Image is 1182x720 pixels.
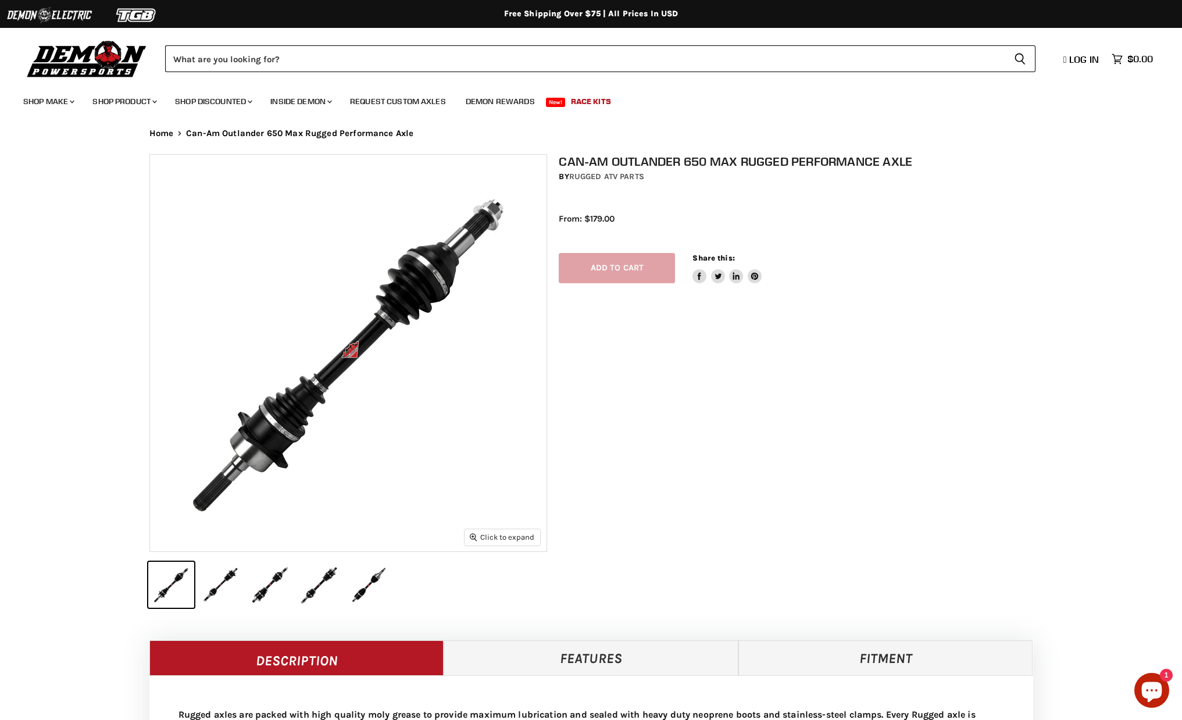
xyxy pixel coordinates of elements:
[93,4,180,26] img: TGB Logo 2
[738,640,1033,675] a: Fitment
[1005,45,1035,72] button: Search
[1131,673,1173,711] inbox-online-store-chat: Shopify online store chat
[126,129,1056,138] nav: Breadcrumbs
[569,172,644,181] a: Rugged ATV Parts
[6,4,93,26] img: Demon Electric Logo 2
[546,98,566,107] span: New!
[15,90,81,113] a: Shop Make
[186,129,413,138] span: Can-Am Outlander 650 Max Rugged Performance Axle
[1106,51,1159,67] a: $0.00
[149,640,444,675] a: Description
[692,254,734,262] span: Share this:
[457,90,544,113] a: Demon Rewards
[148,562,194,608] button: IMAGE thumbnail
[166,90,259,113] a: Shop Discounted
[559,154,1045,169] h1: Can-Am Outlander 650 Max Rugged Performance Axle
[562,90,620,113] a: Race Kits
[559,170,1045,183] div: by
[165,45,1005,72] input: Search
[126,9,1056,19] div: Free Shipping Over $75 | All Prices In USD
[23,38,151,79] img: Demon Powersports
[149,129,174,138] a: Home
[692,253,762,284] aside: Share this:
[198,562,244,608] button: IMAGE thumbnail
[247,562,293,608] button: IMAGE thumbnail
[465,529,540,545] button: Click to expand
[1127,54,1153,65] span: $0.00
[559,213,615,224] span: From: $179.00
[1058,54,1106,65] a: Log in
[15,85,1150,113] ul: Main menu
[297,562,342,608] button: IMAGE thumbnail
[1069,54,1099,65] span: Log in
[444,640,738,675] a: Features
[346,562,392,608] button: IMAGE thumbnail
[150,155,547,551] img: IMAGE
[165,45,1035,72] form: Product
[262,90,339,113] a: Inside Demon
[84,90,164,113] a: Shop Product
[341,90,455,113] a: Request Custom Axles
[470,533,534,541] span: Click to expand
